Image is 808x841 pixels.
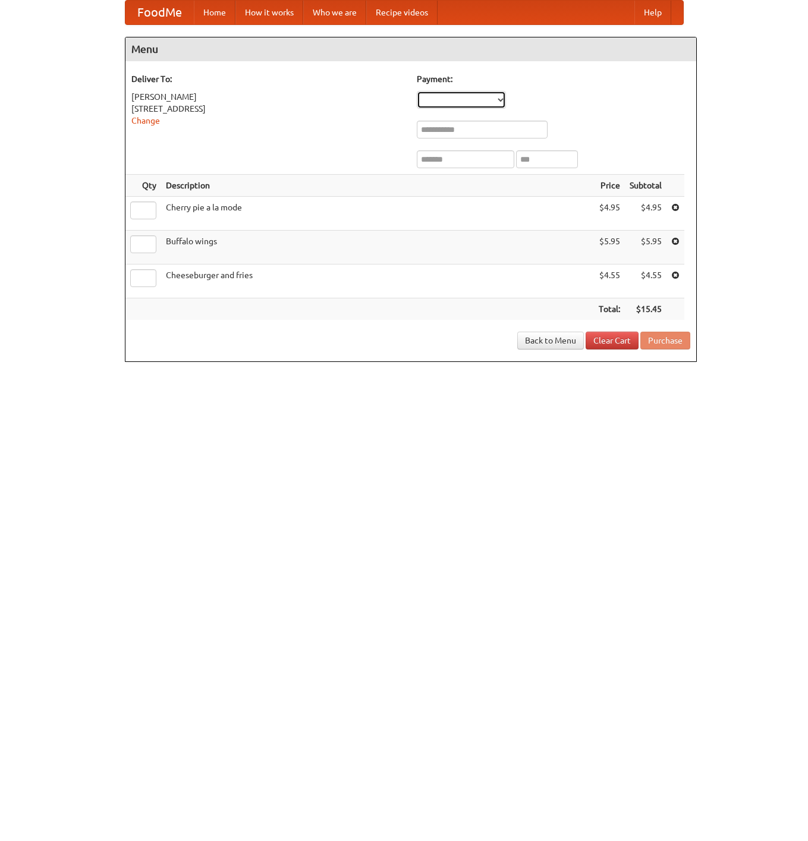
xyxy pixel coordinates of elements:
[640,332,690,349] button: Purchase
[417,73,690,85] h5: Payment:
[517,332,584,349] a: Back to Menu
[594,231,625,264] td: $5.95
[625,197,666,231] td: $4.95
[625,231,666,264] td: $5.95
[161,197,594,231] td: Cherry pie a la mode
[131,116,160,125] a: Change
[131,91,405,103] div: [PERSON_NAME]
[303,1,366,24] a: Who we are
[125,37,696,61] h4: Menu
[235,1,303,24] a: How it works
[594,197,625,231] td: $4.95
[634,1,671,24] a: Help
[125,175,161,197] th: Qty
[625,175,666,197] th: Subtotal
[161,231,594,264] td: Buffalo wings
[594,175,625,197] th: Price
[161,264,594,298] td: Cheeseburger and fries
[594,298,625,320] th: Total:
[131,103,405,115] div: [STREET_ADDRESS]
[366,1,438,24] a: Recipe videos
[194,1,235,24] a: Home
[625,298,666,320] th: $15.45
[625,264,666,298] td: $4.55
[594,264,625,298] td: $4.55
[161,175,594,197] th: Description
[131,73,405,85] h5: Deliver To:
[125,1,194,24] a: FoodMe
[586,332,639,349] a: Clear Cart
